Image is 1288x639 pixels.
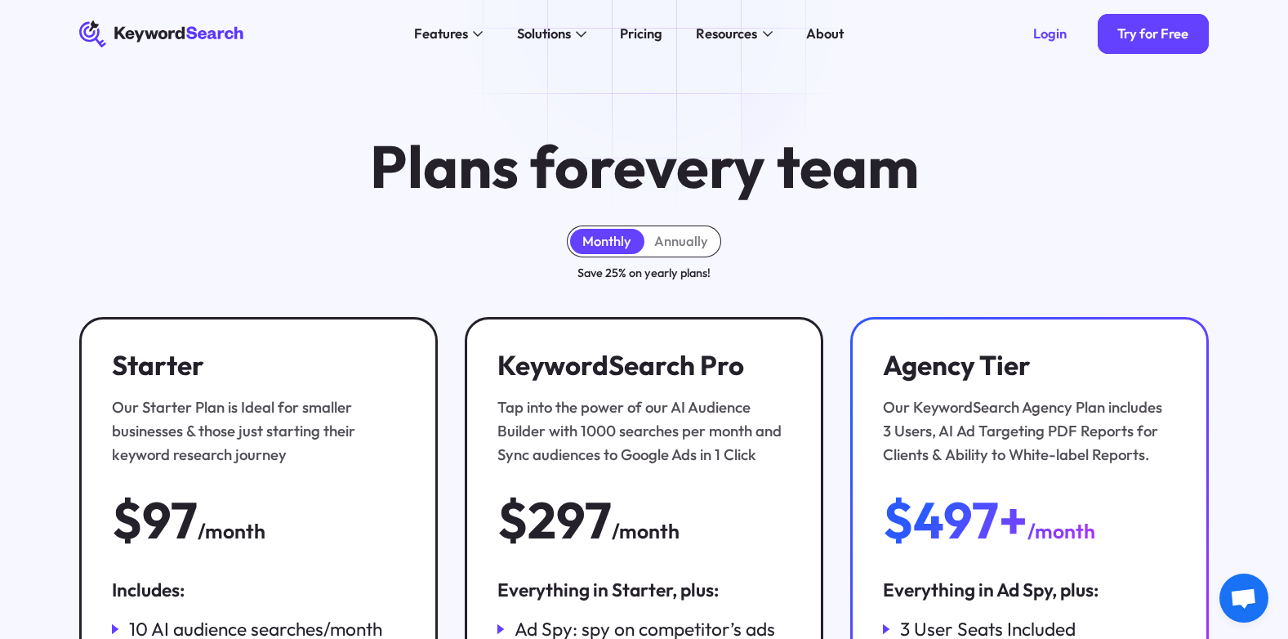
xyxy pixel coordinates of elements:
div: $497+ [883,494,1027,547]
div: Pricing [620,24,662,44]
div: $297 [497,494,612,547]
span: every team [613,129,919,203]
div: $97 [112,494,198,547]
div: Everything in Ad Spy, plus: [883,578,1176,603]
h1: Plans for [370,136,919,199]
a: Login [1014,14,1088,55]
div: About [806,24,844,44]
h3: Agency Tier [883,350,1167,382]
div: Solutions [517,24,571,44]
div: Annually [654,233,708,250]
h3: KeywordSearch Pro [497,350,782,382]
div: /month [198,516,265,547]
div: /month [612,516,680,547]
div: Tap into the power of our AI Audience Builder with 1000 searches per month and Sync audiences to ... [497,395,782,467]
div: Resources [696,24,757,44]
a: Pricing [609,20,672,47]
div: Our Starter Plan is Ideal for smaller businesses & those just starting their keyword research jou... [112,395,396,467]
div: Save 25% on yearly plans! [577,264,711,283]
div: Our KeywordSearch Agency Plan includes 3 Users, AI Ad Targeting PDF Reports for Clients & Ability... [883,395,1167,467]
div: Monthly [582,233,631,250]
a: About [796,20,854,47]
div: Features [414,24,468,44]
div: /month [1027,516,1095,547]
a: Try for Free [1098,14,1210,55]
div: Login [1033,25,1067,42]
div: Try for Free [1117,25,1188,42]
div: Open chat [1219,574,1268,623]
div: Everything in Starter, plus: [497,578,791,603]
h3: Starter [112,350,396,382]
div: Includes: [112,578,405,603]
